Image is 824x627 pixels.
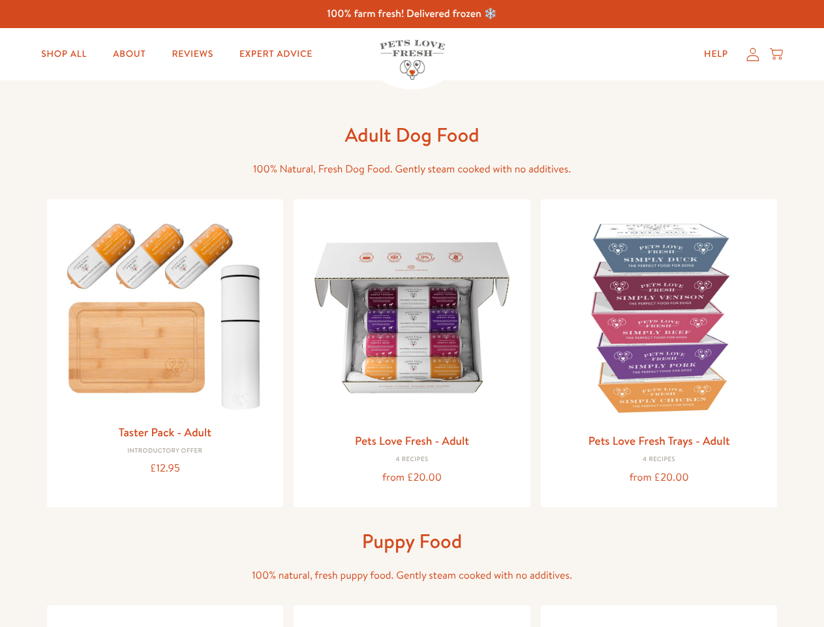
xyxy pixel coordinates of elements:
[551,456,767,464] div: 4 Recipes
[304,210,520,426] img: Pets Love Fresh - Adult
[57,460,273,477] div: £12.95
[304,469,520,487] div: from £20.00
[304,456,520,464] div: 4 Recipes
[57,447,273,455] div: Introductory Offer
[119,424,211,440] a: Taster Pack - Adult
[380,40,445,80] img: Pets Love Fresh
[229,41,323,67] a: Expert Advice
[204,122,621,148] h1: Adult Dog Food
[551,210,767,426] img: Pets Love Fresh Trays - Adult
[355,432,469,449] a: Pets Love Fresh - Adult
[57,210,273,417] img: Taster Pack - Adult
[161,41,223,67] a: Reviews
[694,41,739,67] a: Help
[31,41,97,67] a: Shop All
[204,528,621,554] h1: Puppy Food
[551,469,767,487] div: from £20.00
[253,162,571,176] span: 100% Natural, Fresh Dog Food. Gently steam cooked with no additives.
[252,568,572,583] span: 100% natural, fresh puppy food. Gently steam cooked with no additives.
[102,41,156,67] a: About
[588,432,730,449] a: Pets Love Fresh Trays - Adult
